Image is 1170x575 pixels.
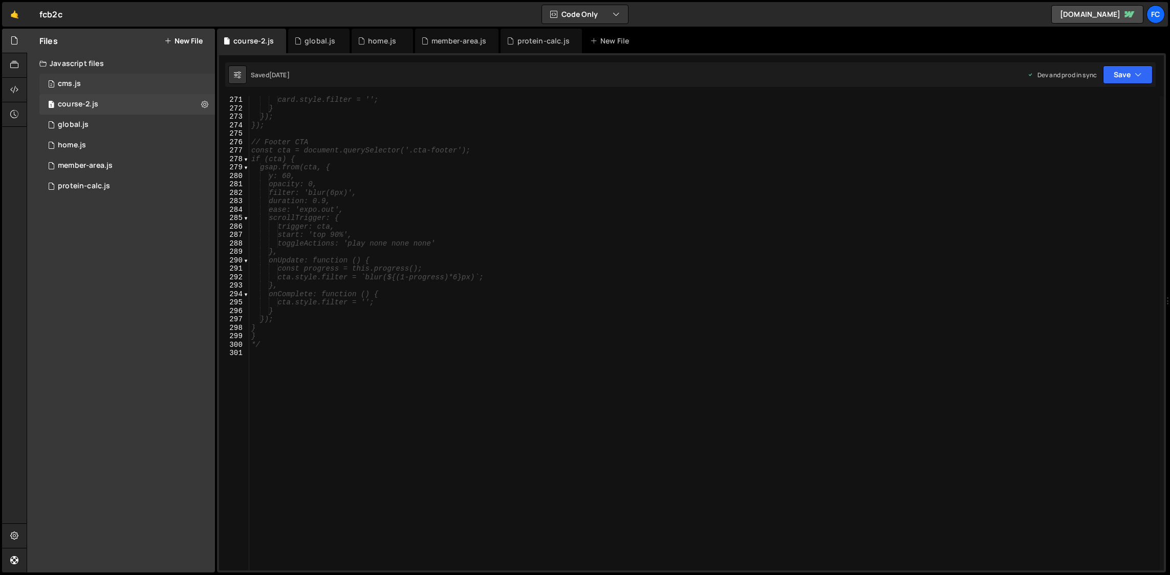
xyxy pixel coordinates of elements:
div: 293 [219,281,249,290]
span: 1 [48,101,54,109]
div: 278 [219,155,249,164]
div: 274 [219,121,249,130]
div: 297 [219,315,249,324]
div: 289 [219,248,249,256]
div: course-2.js [58,100,98,109]
div: 272 [219,104,249,113]
div: 282 [219,189,249,197]
div: Javascript files [27,53,215,74]
div: home.js [58,141,86,150]
div: 286 [219,223,249,231]
button: New File [164,37,203,45]
div: fcb2c [39,8,62,20]
div: 280 [219,172,249,181]
span: 2 [48,81,54,89]
div: 288 [219,239,249,248]
div: 281 [219,180,249,189]
button: Save [1103,65,1153,84]
div: 15250/40025.js [39,135,215,156]
div: Dev and prod in sync [1027,71,1097,79]
div: 300 [219,341,249,349]
div: 271 [219,96,249,104]
button: Code Only [542,5,628,24]
div: 292 [219,273,249,282]
div: 299 [219,332,249,341]
a: fc [1146,5,1165,24]
div: 301 [219,349,249,358]
div: 279 [219,163,249,172]
div: member-area.js [58,161,113,170]
div: 291 [219,264,249,273]
div: global.js [58,120,89,129]
div: 15250/40305.js [39,74,215,94]
div: 277 [219,146,249,155]
div: 273 [219,113,249,121]
div: 15250/40304.js [39,94,215,115]
a: [DOMAIN_NAME] [1051,5,1143,24]
div: 276 [219,138,249,147]
div: 298 [219,324,249,333]
a: 🤙 [2,2,27,27]
h2: Files [39,35,58,47]
div: 15250/40024.js [39,115,215,135]
div: 15250/40303.js [39,156,215,176]
div: New File [590,36,633,46]
div: global.js [305,36,335,46]
div: home.js [368,36,396,46]
div: cms.js [58,79,81,89]
div: 15250/40519.js [39,176,215,196]
div: 290 [219,256,249,265]
div: 296 [219,307,249,316]
div: protein-calc.js [517,36,570,46]
div: 285 [219,214,249,223]
div: 295 [219,298,249,307]
div: 294 [219,290,249,299]
div: Saved [251,71,290,79]
div: [DATE] [269,71,290,79]
div: course-2.js [233,36,274,46]
div: member-area.js [431,36,486,46]
div: 275 [219,129,249,138]
div: protein-calc.js [58,182,110,191]
div: 284 [219,206,249,214]
div: 287 [219,231,249,239]
div: 283 [219,197,249,206]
